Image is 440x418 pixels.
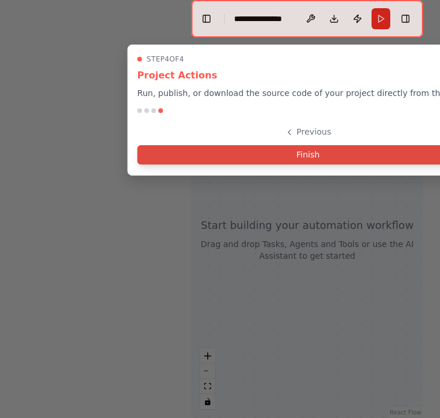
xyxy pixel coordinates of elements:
[198,11,215,27] button: Hide left sidebar
[147,54,184,64] span: Step 4 of 4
